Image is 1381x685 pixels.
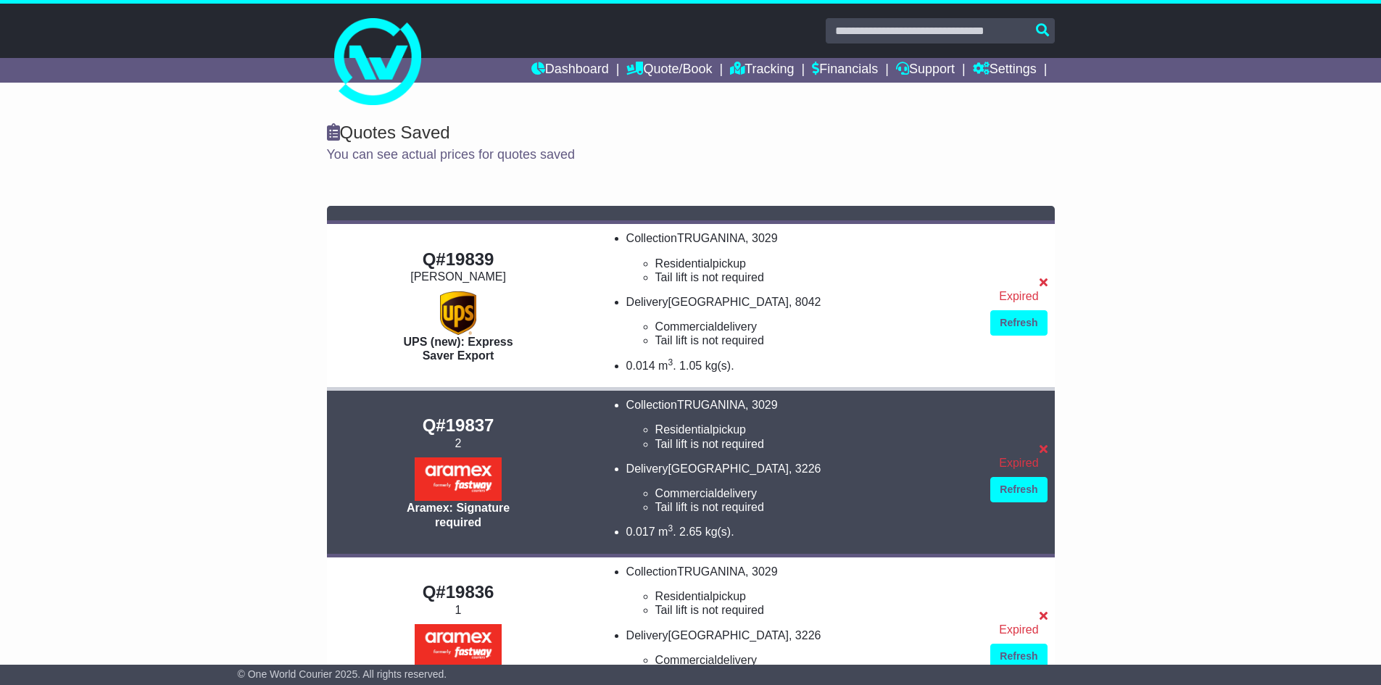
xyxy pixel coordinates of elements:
[655,333,976,347] li: Tail lift is not required
[626,295,976,348] li: Delivery
[655,590,713,602] span: Residential
[626,58,712,83] a: Quote/Book
[730,58,794,83] a: Tracking
[415,624,502,668] img: Aramex: Standard service
[658,526,676,538] span: m .
[990,477,1047,502] a: Refresh
[334,436,583,450] div: 2
[668,629,789,642] span: [GEOGRAPHIC_DATA]
[415,457,502,501] img: Aramex: Signature required
[655,487,717,499] span: Commercial
[403,336,513,362] span: UPS (new): Express Saver Export
[238,668,447,680] span: © One World Courier 2025. All rights reserved.
[334,603,583,617] div: 1
[668,296,789,308] span: [GEOGRAPHIC_DATA]
[407,502,510,528] span: Aramex: Signature required
[327,147,1055,163] p: You can see actual prices for quotes saved
[973,58,1037,83] a: Settings
[626,628,976,681] li: Delivery
[745,399,777,411] span: , 3029
[655,654,717,666] span: Commercial
[812,58,878,83] a: Financials
[655,653,976,667] li: delivery
[705,360,734,372] span: kg(s).
[626,360,655,372] span: 0.014
[789,629,821,642] span: , 3226
[655,257,976,270] li: pickup
[990,644,1047,669] a: Refresh
[334,249,583,270] div: Q#19839
[668,523,673,534] sup: 3
[677,232,745,244] span: TRUGANINA
[896,58,955,83] a: Support
[334,582,583,603] div: Q#19836
[334,415,583,436] div: Q#19837
[655,423,976,436] li: pickup
[655,320,976,333] li: delivery
[655,320,717,333] span: Commercial
[626,526,655,538] span: 0.017
[655,500,976,514] li: Tail lift is not required
[990,289,1047,303] div: Expired
[531,58,609,83] a: Dashboard
[655,603,976,617] li: Tail lift is not required
[655,423,713,436] span: Residential
[990,623,1047,636] div: Expired
[440,291,476,335] img: UPS (new): Express Saver Export
[655,257,713,270] span: Residential
[658,360,676,372] span: m .
[655,437,976,451] li: Tail lift is not required
[990,310,1047,336] a: Refresh
[677,565,745,578] span: TRUGANINA
[789,296,821,308] span: , 8042
[668,462,789,475] span: [GEOGRAPHIC_DATA]
[327,123,1055,144] div: Quotes Saved
[789,462,821,475] span: , 3226
[677,399,745,411] span: TRUGANINA
[705,526,734,538] span: kg(s).
[745,565,777,578] span: , 3029
[668,357,673,368] sup: 3
[990,456,1047,470] div: Expired
[655,486,976,500] li: delivery
[626,398,976,451] li: Collection
[334,270,583,283] div: [PERSON_NAME]
[679,360,702,372] span: 1.05
[745,232,777,244] span: , 3029
[655,589,976,603] li: pickup
[679,526,702,538] span: 2.65
[626,231,976,284] li: Collection
[626,565,976,618] li: Collection
[655,270,976,284] li: Tail lift is not required
[626,462,976,515] li: Delivery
